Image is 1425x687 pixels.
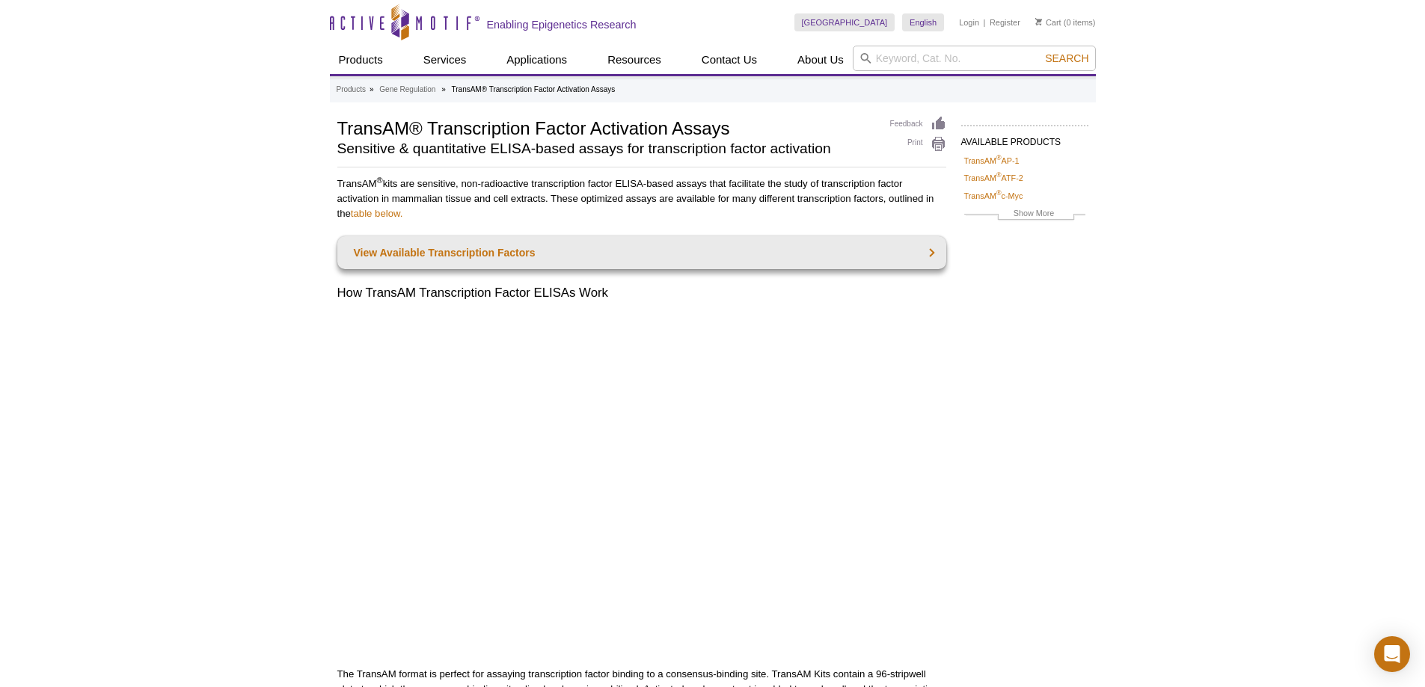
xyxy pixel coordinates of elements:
h2: How TransAM Transcription Factor ELISAs Work [337,284,946,302]
a: Cart [1035,17,1061,28]
a: table below. [351,208,403,219]
a: Applications [497,46,576,74]
a: [GEOGRAPHIC_DATA] [794,13,895,31]
a: TransAM®c-Myc [964,189,1023,203]
a: Resources [598,46,670,74]
sup: ® [996,189,1002,197]
a: Print [890,136,946,153]
li: (0 items) [1035,13,1096,31]
li: » [441,85,446,93]
iframe: How TransAM® transcription factor activation assays work [337,313,946,656]
a: Products [337,83,366,96]
span: Search [1045,52,1088,64]
a: About Us [788,46,853,74]
a: Register [990,17,1020,28]
a: TransAM®AP-1 [964,154,1020,167]
img: Your Cart [1035,18,1042,25]
li: | [984,13,986,31]
a: TransAM®ATF-2 [964,171,1023,185]
a: Login [959,17,979,28]
sup: ® [996,172,1002,179]
p: TransAM kits are sensitive, non-radioactive transcription factor ELISA-based assays that facilita... [337,176,946,221]
h1: TransAM® Transcription Factor Activation Assays [337,116,875,138]
a: Products [330,46,392,74]
h2: AVAILABLE PRODUCTS [961,125,1088,152]
li: TransAM® Transcription Factor Activation Assays [452,85,616,93]
div: Open Intercom Messenger [1374,636,1410,672]
button: Search [1041,52,1093,65]
sup: ® [996,154,1002,161]
input: Keyword, Cat. No. [853,46,1096,71]
a: Services [414,46,476,74]
a: Show More [964,206,1085,224]
a: View Available Transcription Factors [337,236,946,269]
a: Gene Regulation [379,83,435,96]
a: Contact Us [693,46,766,74]
sup: ® [377,176,383,185]
a: English [902,13,944,31]
li: » [370,85,374,93]
a: Feedback [890,116,946,132]
h2: Sensitive & quantitative ELISA-based assays for transcription factor activation [337,142,875,155]
h2: Enabling Epigenetics Research [487,18,637,31]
